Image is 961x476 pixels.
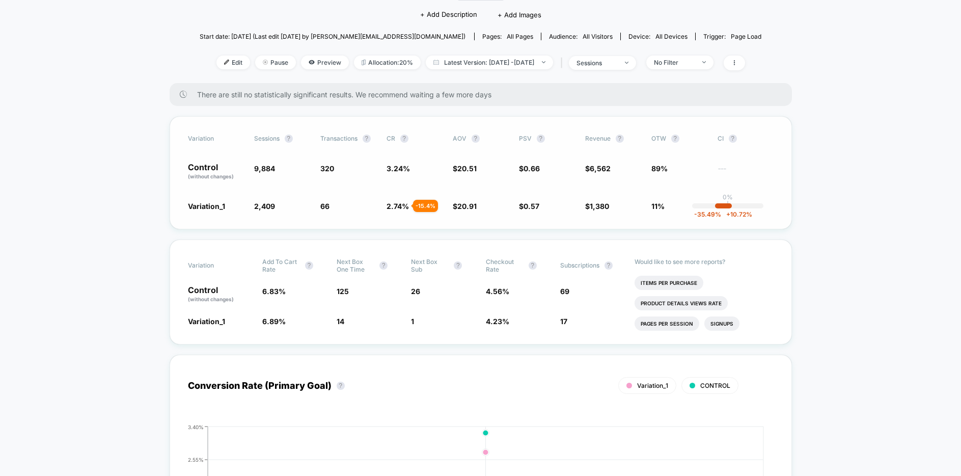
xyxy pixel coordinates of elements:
[651,164,668,173] span: 89%
[655,33,688,40] span: all devices
[188,317,225,326] span: Variation_1
[363,135,371,143] button: ?
[519,135,532,142] span: PSV
[637,382,668,389] span: Variation_1
[524,164,540,173] span: 0.66
[301,56,349,69] span: Preview
[620,33,695,40] span: Device:
[200,33,465,40] span: Start date: [DATE] (Last edit [DATE] by [PERSON_NAME][EMAIL_ADDRESS][DOMAIN_NAME])
[362,60,366,65] img: rebalance
[585,202,609,210] span: $
[718,166,774,180] span: ---
[433,60,439,65] img: calendar
[188,173,234,179] span: (without changes)
[188,286,252,303] p: Control
[255,56,296,69] span: Pause
[726,210,730,218] span: +
[635,316,699,331] li: Pages Per Session
[702,61,706,63] img: end
[700,382,730,389] span: CONTROL
[654,59,695,66] div: No Filter
[454,261,462,270] button: ?
[379,261,388,270] button: ?
[537,135,545,143] button: ?
[605,261,613,270] button: ?
[651,135,707,143] span: OTW
[576,59,617,67] div: sessions
[453,202,477,210] span: $
[703,33,761,40] div: Trigger:
[486,258,524,273] span: Checkout Rate
[197,90,772,99] span: There are still no statistically significant results. We recommend waiting a few more days
[188,424,204,430] tspan: 3.40%
[721,210,752,218] span: 10.72 %
[188,135,244,143] span: Variation
[585,135,611,142] span: Revenue
[337,317,344,326] span: 14
[262,287,286,296] span: 6.83 %
[498,11,541,19] span: + Add Images
[519,202,539,210] span: $
[262,317,286,326] span: 6.89 %
[262,258,300,273] span: Add To Cart Rate
[285,135,293,143] button: ?
[590,202,609,210] span: 1,380
[457,164,477,173] span: 20.51
[519,164,540,173] span: $
[651,202,665,210] span: 11%
[560,287,569,296] span: 69
[411,287,420,296] span: 26
[411,258,449,273] span: Next Box Sub
[188,456,204,462] tspan: 2.55%
[549,33,613,40] div: Audience:
[635,296,728,310] li: Product Details Views Rate
[387,202,409,210] span: 2.74 %
[413,200,438,212] div: - 15.4 %
[731,33,761,40] span: Page Load
[727,201,729,208] p: |
[585,164,611,173] span: $
[529,261,537,270] button: ?
[486,287,509,296] span: 4.56 %
[320,164,334,173] span: 320
[453,135,466,142] span: AOV
[524,202,539,210] span: 0.57
[542,61,545,63] img: end
[482,33,533,40] div: Pages:
[723,193,733,201] p: 0%
[671,135,679,143] button: ?
[718,135,774,143] span: CI
[420,10,477,20] span: + Add Description
[216,56,250,69] span: Edit
[254,164,275,173] span: 9,884
[472,135,480,143] button: ?
[387,135,395,142] span: CR
[507,33,533,40] span: all pages
[694,210,721,218] span: -35.49 %
[224,60,229,65] img: edit
[616,135,624,143] button: ?
[704,316,739,331] li: Signups
[354,56,421,69] span: Allocation: 20%
[400,135,408,143] button: ?
[426,56,553,69] span: Latest Version: [DATE] - [DATE]
[486,317,509,326] span: 4.23 %
[188,296,234,302] span: (without changes)
[560,317,567,326] span: 17
[320,135,358,142] span: Transactions
[635,258,774,266] p: Would like to see more reports?
[457,202,477,210] span: 20.91
[558,56,569,70] span: |
[188,163,244,180] p: Control
[625,62,628,64] img: end
[263,60,268,65] img: end
[560,261,599,269] span: Subscriptions
[188,202,225,210] span: Variation_1
[337,258,374,273] span: Next Box One Time
[583,33,613,40] span: All Visitors
[337,382,345,390] button: ?
[729,135,737,143] button: ?
[590,164,611,173] span: 6,562
[254,202,275,210] span: 2,409
[635,276,703,290] li: Items Per Purchase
